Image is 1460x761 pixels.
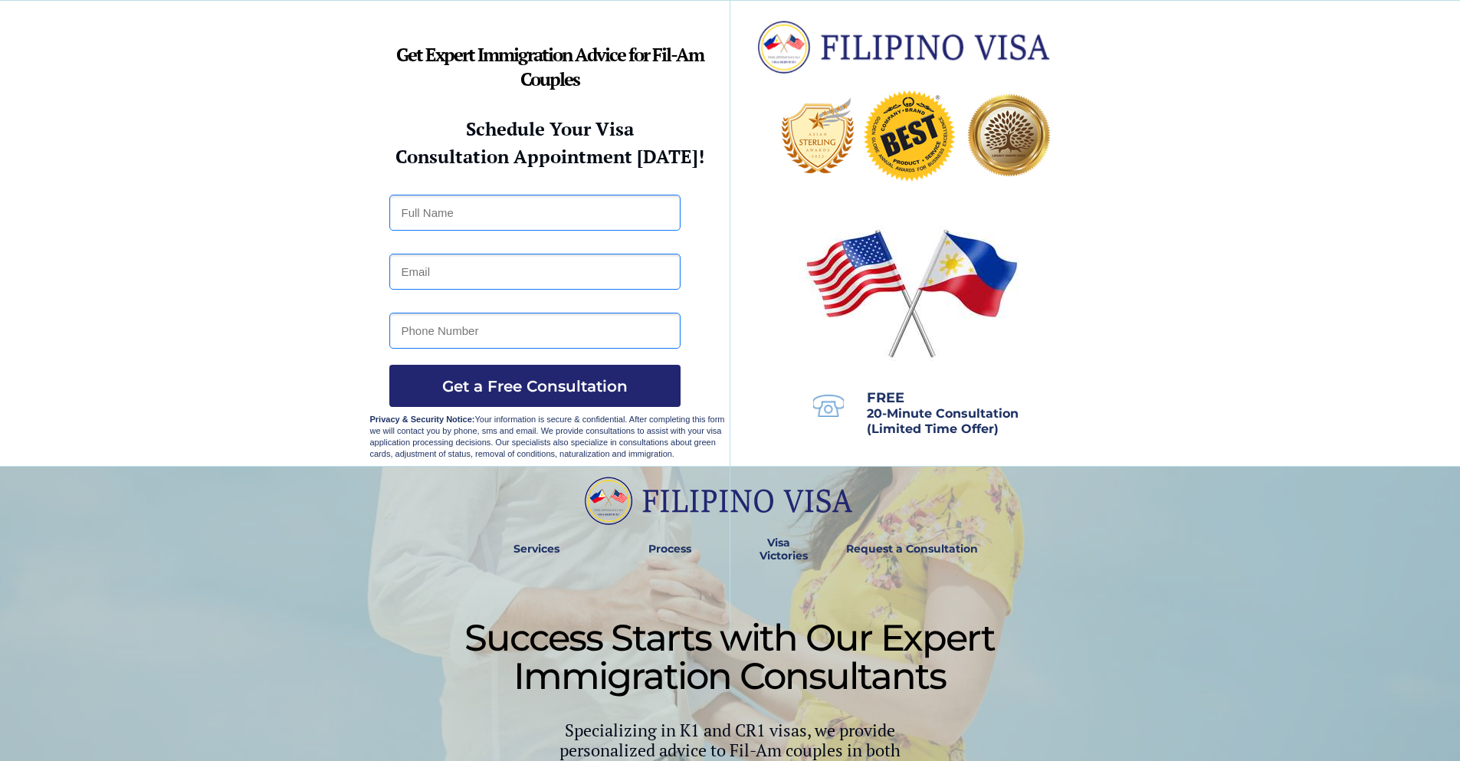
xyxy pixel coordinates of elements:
span: FREE [867,389,904,406]
strong: Get Expert Immigration Advice for Fil-Am Couples [396,42,704,91]
button: Get a Free Consultation [389,365,681,407]
strong: Services [513,542,559,556]
strong: Request a Consultation [846,542,978,556]
input: Phone Number [389,313,681,349]
input: Email [389,254,681,290]
strong: Schedule Your Visa [466,116,634,141]
span: 20-Minute Consultation (Limited Time Offer) [867,406,1019,436]
strong: Process [648,542,691,556]
a: Request a Consultation [839,532,985,567]
a: Services [504,532,570,567]
input: Full Name [389,195,681,231]
strong: Privacy & Security Notice: [370,415,475,424]
strong: Visa Victories [760,536,808,563]
span: Success Starts with Our Expert Immigration Consultants [464,615,995,698]
a: Process [641,532,699,567]
a: Visa Victories [753,532,805,567]
span: Your information is secure & confidential. After completing this form we will contact you by phon... [370,415,725,458]
span: Get a Free Consultation [389,377,681,395]
strong: Consultation Appointment [DATE]! [395,144,704,169]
